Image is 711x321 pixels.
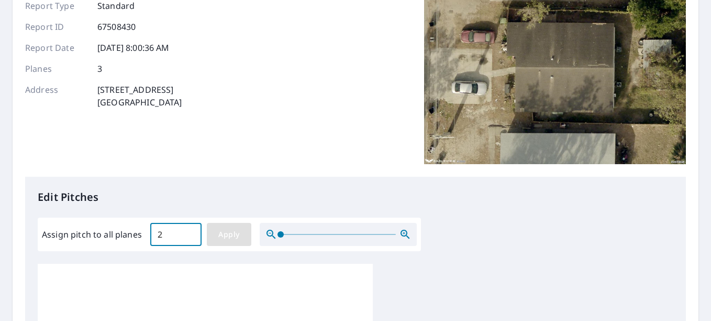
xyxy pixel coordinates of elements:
[97,83,182,109] p: [STREET_ADDRESS] [GEOGRAPHIC_DATA]
[215,228,243,241] span: Apply
[25,83,88,109] p: Address
[150,220,202,249] input: 00.0
[42,228,142,241] label: Assign pitch to all planes
[207,223,251,246] button: Apply
[25,62,88,75] p: Planes
[97,20,136,33] p: 67508430
[38,189,673,205] p: Edit Pitches
[25,20,88,33] p: Report ID
[97,62,102,75] p: 3
[25,41,88,54] p: Report Date
[97,41,170,54] p: [DATE] 8:00:36 AM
